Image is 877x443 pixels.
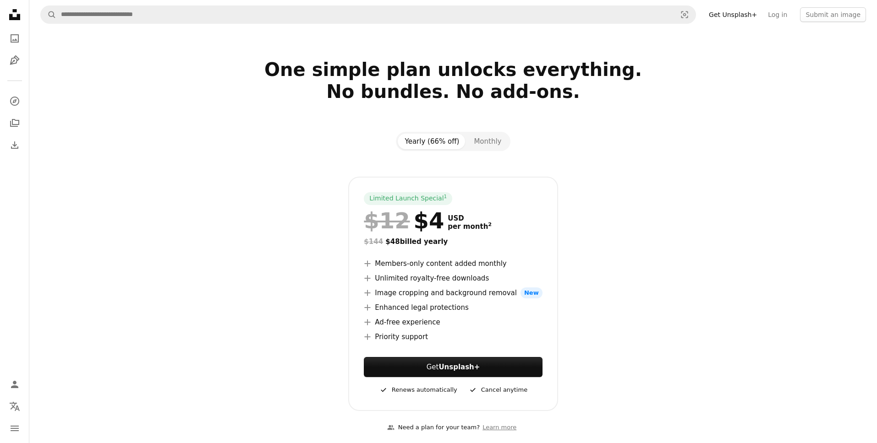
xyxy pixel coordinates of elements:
[364,357,542,377] button: GetUnsplash+
[5,29,24,48] a: Photos
[444,194,447,199] sup: 1
[364,287,542,298] li: Image cropping and background removal
[5,419,24,438] button: Menu
[5,114,24,132] a: Collections
[364,238,383,246] span: $144
[398,134,467,149] button: Yearly (66% off)
[703,7,762,22] a: Get Unsplash+
[442,194,449,203] a: 1
[762,7,793,22] a: Log in
[364,236,542,247] div: $48 billed yearly
[158,59,748,124] h2: One simple plan unlocks everything. No bundles. No add-ons.
[5,5,24,26] a: Home — Unsplash
[364,331,542,342] li: Priority support
[521,287,543,298] span: New
[468,384,527,395] div: Cancel anytime
[5,136,24,154] a: Download History
[387,423,480,432] div: Need a plan for your team?
[438,363,480,371] strong: Unsplash+
[40,5,696,24] form: Find visuals sitewide
[486,222,493,231] a: 2
[364,317,542,328] li: Ad-free experience
[364,209,410,232] span: $12
[5,397,24,416] button: Language
[364,209,444,232] div: $4
[5,375,24,394] a: Log in / Sign up
[5,51,24,70] a: Illustrations
[448,222,492,231] span: per month
[364,258,542,269] li: Members-only content added monthly
[41,6,56,23] button: Search Unsplash
[5,92,24,110] a: Explore
[800,7,866,22] button: Submit an image
[364,192,452,205] div: Limited Launch Special
[379,384,457,395] div: Renews automatically
[480,420,519,435] a: Learn more
[488,221,492,227] sup: 2
[364,273,542,284] li: Unlimited royalty-free downloads
[448,214,492,222] span: USD
[466,134,509,149] button: Monthly
[364,302,542,313] li: Enhanced legal protections
[674,6,696,23] button: Visual search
